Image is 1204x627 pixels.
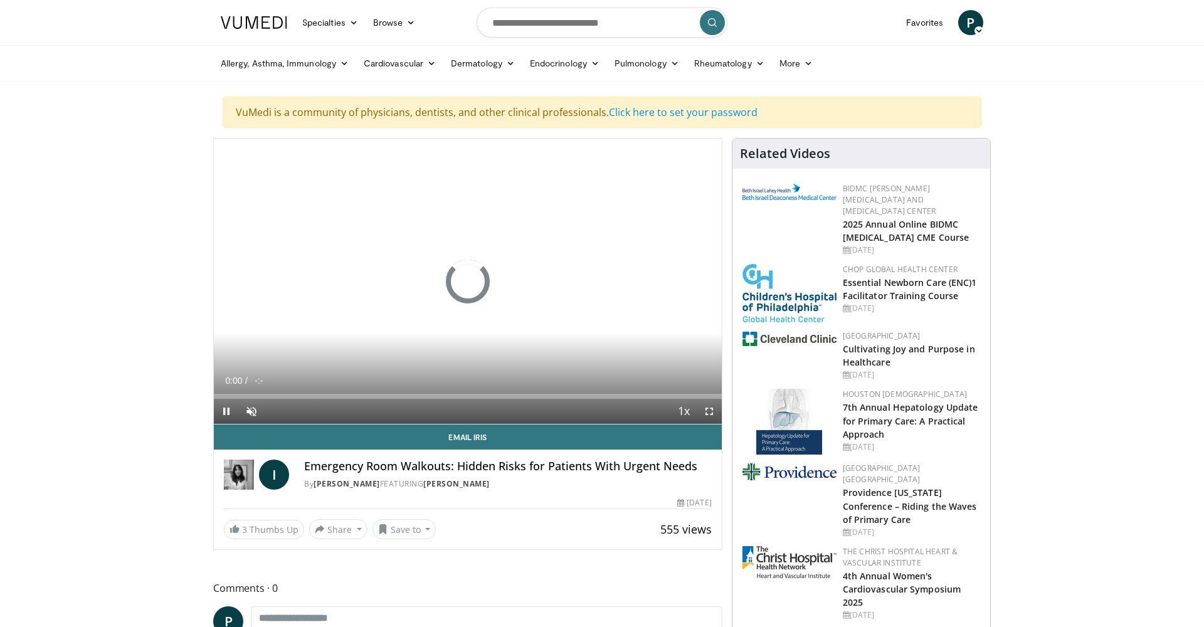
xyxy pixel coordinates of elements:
[677,497,711,508] div: [DATE]
[843,546,958,568] a: The Christ Hospital Heart & Vascular Institute
[214,399,239,424] button: Pause
[366,10,423,35] a: Browse
[740,146,830,161] h4: Related Videos
[223,97,981,128] div: VuMedi is a community of physicians, dentists, and other clinical professionals.
[242,524,247,535] span: 3
[843,330,921,341] a: [GEOGRAPHIC_DATA]
[843,218,969,243] a: 2025 Annual Online BIDMC [MEDICAL_DATA] CME Course
[443,51,522,76] a: Dermatology
[843,245,980,256] div: [DATE]
[214,139,722,424] video-js: Video Player
[843,609,980,621] div: [DATE]
[843,570,961,608] a: 4th Annual Women's Cardiovascular Symposium 2025
[304,478,712,490] div: By FEATURING
[742,184,837,200] img: c96b19ec-a48b-46a9-9095-935f19585444.png.150x105_q85_autocrop_double_scale_upscale_version-0.2.png
[224,460,254,490] img: Dr. Iris Gorfinkel
[843,389,967,399] a: Houston [DEMOGRAPHIC_DATA]
[314,478,380,489] a: [PERSON_NAME]
[372,519,436,539] button: Save to
[225,376,242,386] span: 0:00
[239,399,264,424] button: Unmute
[259,460,289,490] a: I
[958,10,983,35] a: P
[843,343,975,368] a: Cultivating Joy and Purpose in Healthcare
[304,460,712,473] h4: Emergency Room Walkouts: Hidden Risks for Patients With Urgent Needs
[899,10,951,35] a: Favorites
[843,487,977,525] a: Providence [US_STATE] Conference – Riding the Waves of Primary Care
[687,51,772,76] a: Rheumatology
[843,463,921,485] a: [GEOGRAPHIC_DATA] [GEOGRAPHIC_DATA]
[213,580,722,596] span: Comments 0
[607,51,687,76] a: Pulmonology
[742,463,837,480] img: 9aead070-c8c9-47a8-a231-d8565ac8732e.png.150x105_q85_autocrop_double_scale_upscale_version-0.2.jpg
[255,376,263,386] span: -:-
[295,10,366,35] a: Specialties
[843,277,977,302] a: Essential Newborn Care (ENC)1 Facilitator Training Course
[245,376,248,386] span: /
[843,441,980,453] div: [DATE]
[213,51,356,76] a: Allergy, Asthma, Immunology
[660,522,712,537] span: 555 views
[477,8,727,38] input: Search topics, interventions
[309,519,367,539] button: Share
[214,394,722,399] div: Progress Bar
[742,264,837,322] img: 8fbf8b72-0f77-40e1-90f4-9648163fd298.jpg.150x105_q85_autocrop_double_scale_upscale_version-0.2.jpg
[742,546,837,578] img: 32b1860c-ff7d-4915-9d2b-64ca529f373e.jpg.150x105_q85_autocrop_double_scale_upscale_version-0.2.jpg
[609,105,758,119] a: Click here to set your password
[843,183,936,216] a: BIDMC [PERSON_NAME][MEDICAL_DATA] and [MEDICAL_DATA] Center
[221,16,287,29] img: VuMedi Logo
[697,399,722,424] button: Fullscreen
[356,51,443,76] a: Cardiovascular
[772,51,820,76] a: More
[672,399,697,424] button: Playback Rate
[843,401,978,440] a: 7th Annual Hepatology Update for Primary Care: A Practical Approach
[843,264,958,275] a: CHOP Global Health Center
[756,389,822,455] img: 83b65fa9-3c25-403e-891e-c43026028dd2.jpg.150x105_q85_autocrop_double_scale_upscale_version-0.2.jpg
[423,478,490,489] a: [PERSON_NAME]
[224,520,304,539] a: 3 Thumbs Up
[843,527,980,538] div: [DATE]
[522,51,607,76] a: Endocrinology
[843,303,980,314] div: [DATE]
[214,424,722,450] a: Email Iris
[742,332,837,346] img: 1ef99228-8384-4f7a-af87-49a18d542794.png.150x105_q85_autocrop_double_scale_upscale_version-0.2.jpg
[843,369,980,381] div: [DATE]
